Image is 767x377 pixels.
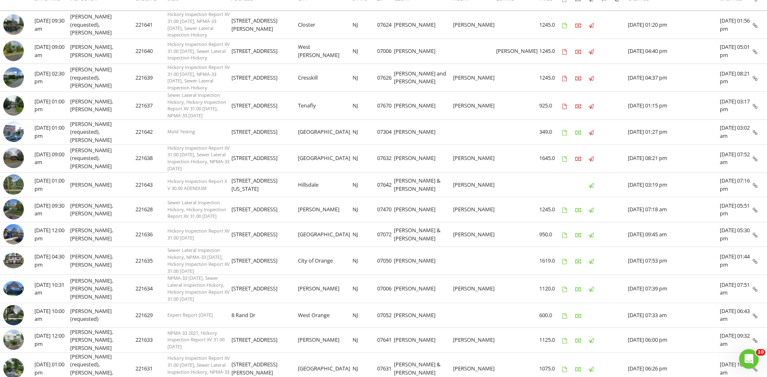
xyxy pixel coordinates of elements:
td: [DATE] 01:44 pm [720,247,753,275]
td: [STREET_ADDRESS][PERSON_NAME] [231,11,298,39]
td: [GEOGRAPHIC_DATA] [298,144,352,172]
td: 07670 [377,91,394,119]
span: Mold Testing [167,128,195,135]
td: 221637 [135,91,167,119]
span: NPMA-33 [DATE], Sewer Lateral Inspection Hickory, Hickory Inspection Report XV 31.00 [DATE] [167,275,230,302]
td: [DATE] 07:51 am [720,275,753,303]
iframe: Intercom live chat [739,349,759,369]
td: [DATE] 09:30 am [34,197,70,222]
td: [PERSON_NAME], [PERSON_NAME] [70,247,135,275]
td: 07642 [377,172,394,197]
td: [DATE] 09:00 am [34,144,70,172]
img: streetview [3,121,24,142]
td: [DATE] 09:32 am [720,328,753,353]
span: NPMA-33 2021, Hickory Inspection Report XV 31.00 [DATE] [167,330,224,350]
td: 221643 [135,172,167,197]
td: [DATE] 05:01 pm [720,39,753,64]
td: [STREET_ADDRESS] [231,222,298,247]
td: [PERSON_NAME] [70,172,135,197]
td: [PERSON_NAME] [453,222,496,247]
td: NJ [353,64,377,91]
td: [PERSON_NAME] [453,172,496,197]
img: 9305266%2Fcover_photos%2FnezwMjvgWLvlTRSpRn6d%2Fsmall.jpeg [3,281,24,297]
td: 221639 [135,64,167,91]
td: 07006 [377,275,394,303]
td: [DATE] 10:00 am [34,303,70,328]
td: 1245.0 [539,197,562,222]
td: 1245.0 [539,39,562,64]
td: Tenafly [298,91,352,119]
td: [GEOGRAPHIC_DATA] [298,222,352,247]
td: NJ [353,197,377,222]
td: [DATE] 02:30 pm [34,64,70,91]
td: 1125.0 [539,328,562,353]
td: [DATE] 07:52 am [720,144,753,172]
td: [DATE] 01:27 pm [628,120,720,145]
td: [PERSON_NAME] & [PERSON_NAME] [394,222,453,247]
td: [PERSON_NAME] [453,275,496,303]
img: 9305388%2Fcover_photos%2FH5rCYtLrponJCqYUQTRq%2Fsmall.jpeg [3,253,24,268]
td: [PERSON_NAME], [PERSON_NAME] [70,91,135,119]
td: [DATE] 09:45 am [628,222,720,247]
td: [DATE] 08:21 pm [720,64,753,91]
span: Hickory Inspection Report XV 31.00 [DATE], Sewer Lateral Inspection Hickory, NPMA-33 [DATE] [167,145,230,171]
td: [DATE] 04:37 pm [628,64,720,91]
td: [DATE] 01:00 pm [34,172,70,197]
td: Closter [298,11,352,39]
td: 221628 [135,197,167,222]
td: 1245.0 [539,11,562,39]
td: 221635 [135,247,167,275]
span: Hickory Inspection Report X V 30.00 ADENDUM [167,178,227,191]
td: [PERSON_NAME] and [PERSON_NAME] [394,64,453,91]
td: [PERSON_NAME] [394,11,453,39]
img: streetview [3,224,24,244]
td: NJ [353,303,377,328]
td: [STREET_ADDRESS] [231,144,298,172]
td: City of Orange [298,247,352,275]
td: [DATE] 12:00 pm [34,328,70,353]
td: 950.0 [539,222,562,247]
td: [DATE] 09:00 am [34,39,70,64]
img: streetview [3,67,24,88]
td: [PERSON_NAME], [PERSON_NAME], [PERSON_NAME] [70,275,135,303]
td: 221638 [135,144,167,172]
img: streetview [3,95,24,116]
td: [DATE] 12:00 pm [34,222,70,247]
img: streetview [3,148,24,168]
td: [PERSON_NAME] [394,144,453,172]
span: Sewer Lateral Inspection Hickory, Hickory Inspection Report XV 31.00 [DATE], NPMA-33 [DATE] [167,92,226,119]
td: 600.0 [539,303,562,328]
td: [STREET_ADDRESS] [231,328,298,353]
td: NJ [353,11,377,39]
td: 221634 [135,275,167,303]
td: NJ [353,328,377,353]
td: 1645.0 [539,144,562,172]
td: [PERSON_NAME], [PERSON_NAME] [70,197,135,222]
td: [DATE] 01:15 pm [628,91,720,119]
td: [DATE] 01:20 pm [628,11,720,39]
td: 221640 [135,39,167,64]
td: 07072 [377,222,394,247]
td: 349.0 [539,120,562,145]
td: [DATE] 07:33 am [628,303,720,328]
td: 07624 [377,11,394,39]
td: [DATE] 03:17 pm [720,91,753,119]
img: streetview [3,41,24,61]
td: [PERSON_NAME] [496,39,539,64]
td: [DATE] 09:30 am [34,11,70,39]
td: 221642 [135,120,167,145]
td: 07626 [377,64,394,91]
td: [STREET_ADDRESS] [231,91,298,119]
td: 07470 [377,197,394,222]
td: NJ [353,172,377,197]
td: [DATE] 03:02 am [720,120,753,145]
td: [PERSON_NAME] [298,275,352,303]
td: Cresskill [298,64,352,91]
td: [DATE] 04:30 pm [34,247,70,275]
td: NJ [353,120,377,145]
td: 07304 [377,120,394,145]
span: Hickory Inspection Report XV 31.00 [DATE], Sewer Lateral Inspection Hickory [167,41,230,61]
td: [DATE] 07:18 am [628,197,720,222]
td: NJ [353,39,377,64]
td: [DATE] 05:51 pm [720,197,753,222]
